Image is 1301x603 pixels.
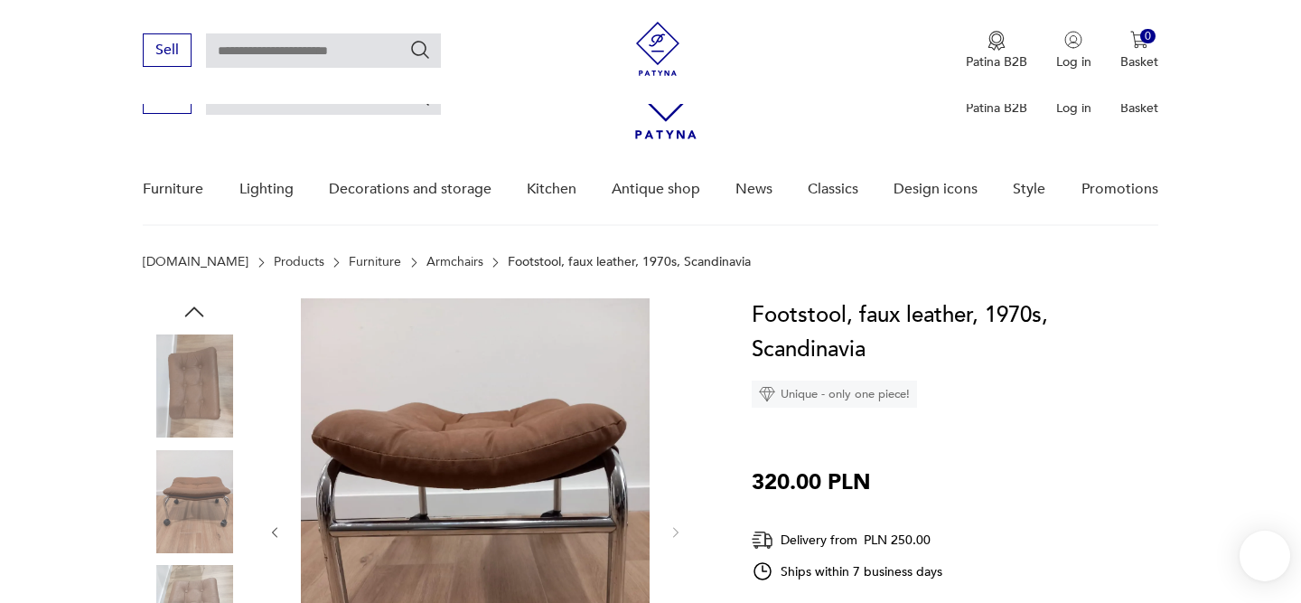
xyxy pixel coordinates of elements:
[508,253,751,270] font: Footstool, faux leather, 1970s, Scandinavia
[631,22,685,76] img: Patina - vintage furniture and decorations store
[143,253,248,270] font: [DOMAIN_NAME]
[894,155,978,224] a: Design icons
[426,255,483,269] a: Armchairs
[329,179,491,199] font: Decorations and storage
[143,179,203,199] font: Furniture
[735,155,772,224] a: News
[143,334,246,438] img: Product photo Footstool, faux leather, 1970s, Scandinavia
[966,99,1027,117] font: Patina B2B
[155,40,179,60] font: Sell
[527,155,576,224] a: Kitchen
[1064,31,1082,49] img: User icon
[239,155,294,224] a: Lighting
[1130,31,1148,49] img: Cart icon
[329,155,491,224] a: Decorations and storage
[143,33,192,67] button: Sell
[143,155,203,224] a: Furniture
[349,253,401,270] font: Furniture
[1056,53,1091,71] font: Log in
[752,467,871,497] font: 320.00 PLN
[274,255,324,269] a: Products
[1240,531,1290,581] iframe: Smartsupp widget button
[1120,99,1158,117] font: Basket
[612,179,700,199] font: Antique shop
[349,255,401,269] a: Furniture
[143,450,246,553] img: Product photo Footstool, faux leather, 1970s, Scandinavia
[409,39,431,61] button: Search
[143,45,192,58] a: Sell
[1081,179,1158,199] font: Promotions
[527,179,576,199] font: Kitchen
[966,31,1027,71] a: Medal iconPatina B2B
[1120,31,1158,71] button: 0Basket
[274,253,324,270] font: Products
[781,386,910,402] font: Unique - only one piece!
[752,300,1048,364] font: Footstool, faux leather, 1970s, Scandinavia
[894,179,978,199] font: Design icons
[759,386,775,402] img: Diamond icon
[1013,179,1045,199] font: Style
[143,255,248,269] a: [DOMAIN_NAME]
[1056,31,1091,71] button: Log in
[1145,28,1151,44] font: 0
[1081,155,1158,224] a: Promotions
[808,179,858,199] font: Classics
[735,179,772,199] font: News
[426,253,483,270] font: Armchairs
[966,53,1027,71] font: Patina B2B
[864,532,931,549] font: PLN 250.00
[987,31,1006,51] img: Medal icon
[239,179,294,199] font: Lighting
[612,155,700,224] a: Antique shop
[1056,99,1091,117] font: Log in
[966,31,1027,71] button: Patina B2B
[1120,53,1158,71] font: Basket
[752,529,773,551] img: Delivery icon
[808,155,858,224] a: Classics
[143,92,192,105] a: Sell
[1013,155,1045,224] a: Style
[781,563,942,580] font: Ships within 7 business days
[781,532,857,549] font: Delivery from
